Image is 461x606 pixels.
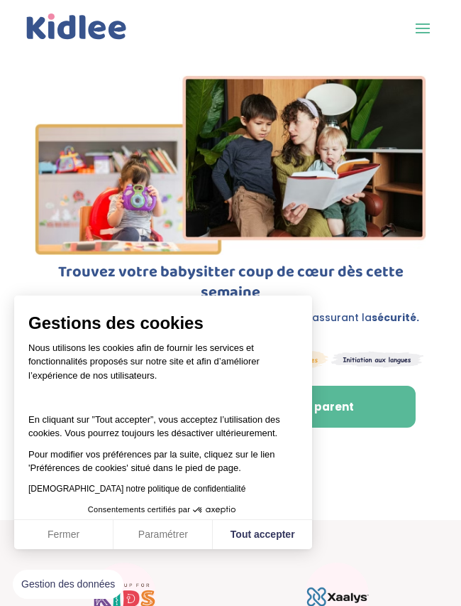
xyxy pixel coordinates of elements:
p: En cliquant sur ”Tout accepter”, vous acceptez l’utilisation des cookies. Vous pourrez toujours l... [28,399,298,440]
svg: Axeptio [193,489,235,531]
p: Pour modifier vos préférences par la suite, cliquez sur le lien 'Préférences de cookies' situé da... [28,448,298,475]
button: Fermer le widget sans consentement [13,570,123,600]
picture: Group 8-2 [35,244,427,259]
span: Gestion des données [21,578,115,591]
span: Gestions des cookies [28,313,298,334]
strong: sécurité. [372,310,419,325]
button: Consentements certifiés par [81,501,245,519]
a: [DEMOGRAPHIC_DATA] notre politique de confidentialité [28,484,245,494]
button: Tout accepter [213,520,312,550]
button: Paramétrer [113,520,213,550]
h1: Trouvez votre babysitter coup de cœur dès cette semaine [35,262,427,310]
a: Je suis parent [211,386,416,428]
span: Consentements certifiés par [88,506,190,514]
button: Fermer [14,520,113,550]
img: Atelier thematique [331,351,423,368]
p: Nous utilisons les cookies afin de fournir les services et fonctionnalités proposés sur notre sit... [28,341,298,392]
